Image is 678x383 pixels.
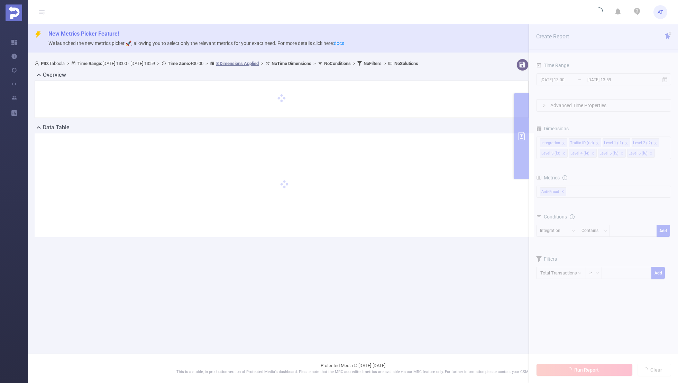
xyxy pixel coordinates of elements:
b: Time Range: [77,61,102,66]
b: No Time Dimensions [272,61,311,66]
b: PID: [41,61,49,66]
i: icon: loading [595,7,603,17]
footer: Protected Media © [DATE]-[DATE] [28,354,678,383]
span: We launched the new metrics picker 🚀, allowing you to select only the relevant metrics for your e... [48,40,344,46]
span: > [259,61,265,66]
h2: Data Table [43,123,70,132]
b: Time Zone: [168,61,190,66]
b: No Filters [364,61,382,66]
u: 8 Dimensions Applied [216,61,259,66]
button: icon: close [668,30,672,37]
b: No Conditions [324,61,351,66]
i: icon: user [35,61,41,66]
span: AT [658,5,663,19]
span: > [203,61,210,66]
span: Taboola [DATE] 13:00 - [DATE] 13:59 +00:00 [35,61,418,66]
h2: Overview [43,71,66,79]
a: docs [334,40,344,46]
span: > [351,61,357,66]
p: This is a stable, in production version of Protected Media's dashboard. Please note that the MRC ... [45,369,661,375]
span: > [65,61,71,66]
span: > [155,61,162,66]
img: Protected Media [6,4,22,21]
i: icon: thunderbolt [35,31,42,38]
i: icon: close [668,31,672,36]
span: New Metrics Picker Feature! [48,30,119,37]
span: > [382,61,388,66]
b: No Solutions [394,61,418,66]
span: > [311,61,318,66]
